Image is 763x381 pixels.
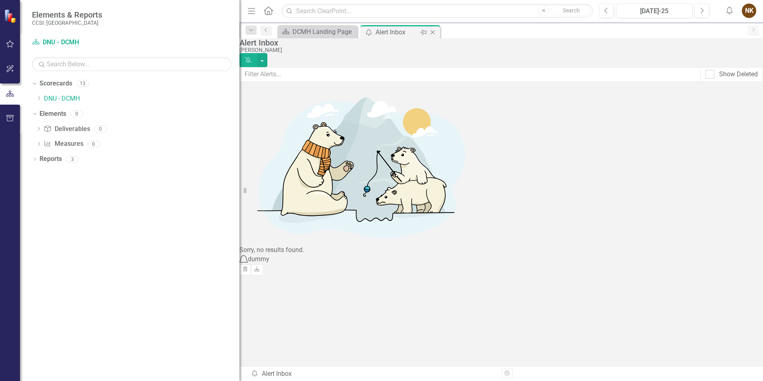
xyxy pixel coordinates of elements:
[32,57,231,71] input: Search Below...
[619,6,690,16] div: [DATE]-25
[551,5,591,16] button: Search
[32,38,132,47] a: DNU - DCMH
[616,4,692,18] button: [DATE]-25
[40,155,62,164] a: Reports
[563,7,580,14] span: Search
[40,109,66,119] a: Elements
[66,156,79,163] div: 3
[239,47,759,53] div: [PERSON_NAME]
[43,125,90,134] a: Deliverables
[4,9,18,23] img: ClearPoint Strategy
[44,94,239,103] a: DNU - DCMH
[70,110,83,117] div: 0
[87,141,100,147] div: 0
[293,27,355,37] div: DCMH Landing Page
[279,27,355,37] a: DCMH Landing Page
[32,10,102,20] span: Elements & Reports
[239,38,759,47] div: Alert Inbox
[76,80,89,87] div: 13
[281,4,593,18] input: Search ClearPoint...
[248,255,269,264] div: dummy
[376,27,418,37] div: Alert Inbox
[239,86,479,246] img: No results found
[94,125,107,132] div: 0
[742,4,756,18] button: NK
[40,79,72,88] a: Scorecards
[32,20,102,26] small: CCSI: [GEOGRAPHIC_DATA]
[239,246,763,255] div: Sorry, no results found.
[43,139,83,149] a: Measures
[719,70,758,79] div: Show Deleted
[251,369,495,379] div: Alert Inbox
[239,67,701,82] input: Filter Alerts...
